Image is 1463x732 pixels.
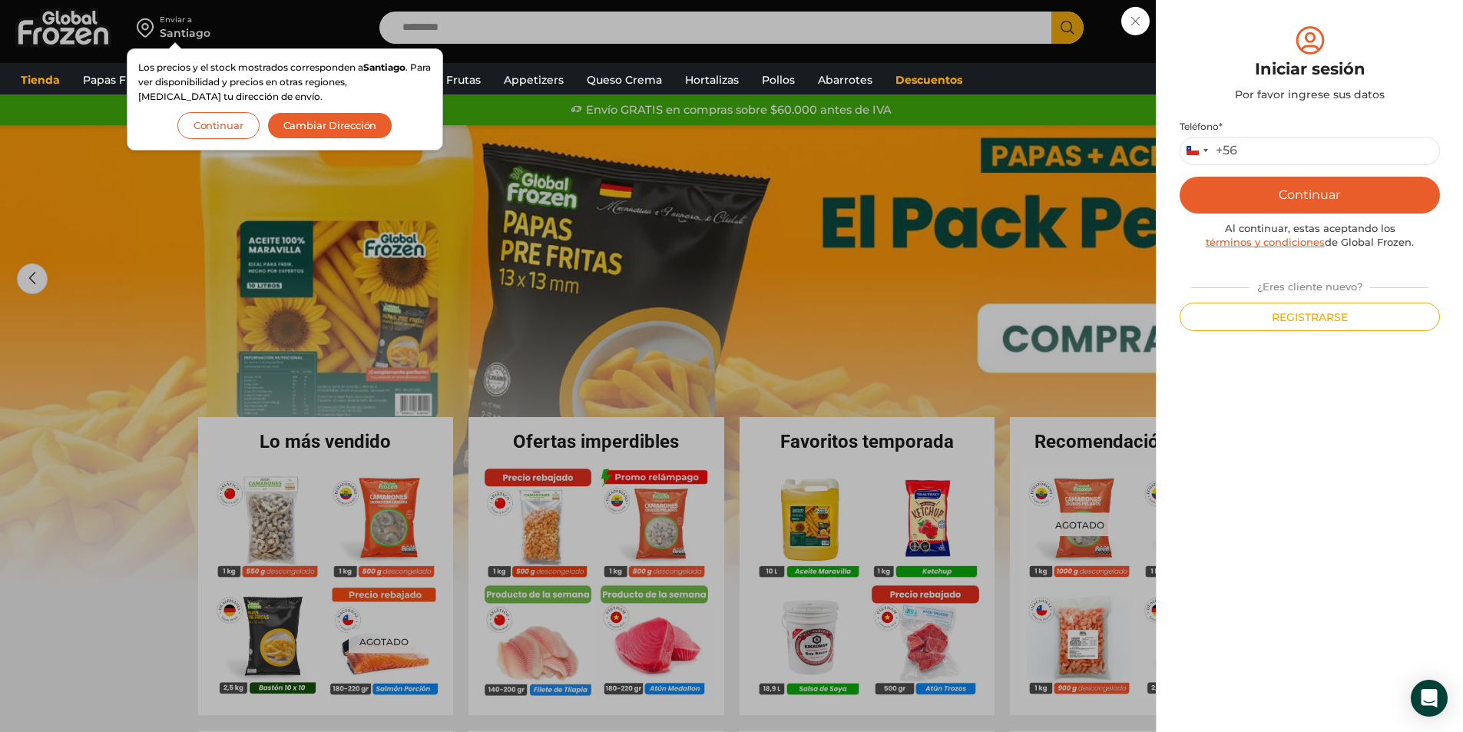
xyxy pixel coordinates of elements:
div: ¿Eres cliente nuevo? [1183,274,1436,294]
button: Selected country [1180,137,1237,164]
button: Continuar [1180,177,1440,214]
div: +56 [1216,143,1237,159]
div: Iniciar sesión [1180,58,1440,81]
a: Descuentos [888,65,970,94]
p: Los precios y el stock mostrados corresponden a . Para ver disponibilidad y precios en otras regi... [138,60,432,104]
div: Open Intercom Messenger [1411,680,1448,717]
a: términos y condiciones [1206,236,1325,248]
a: Hortalizas [677,65,746,94]
a: Abarrotes [810,65,880,94]
div: Por favor ingrese sus datos [1180,87,1440,102]
a: Queso Crema [579,65,670,94]
a: Tienda [13,65,68,94]
button: Cambiar Dirección [267,112,393,139]
button: Continuar [177,112,260,139]
a: Appetizers [496,65,571,94]
button: Registrarse [1180,303,1440,331]
label: Teléfono [1180,121,1440,133]
img: tabler-icon-user-circle.svg [1293,23,1328,58]
div: Al continuar, estas aceptando los de Global Frozen. [1180,221,1440,250]
a: Pollos [754,65,803,94]
a: Papas Fritas [75,65,157,94]
strong: Santiago [363,61,405,73]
